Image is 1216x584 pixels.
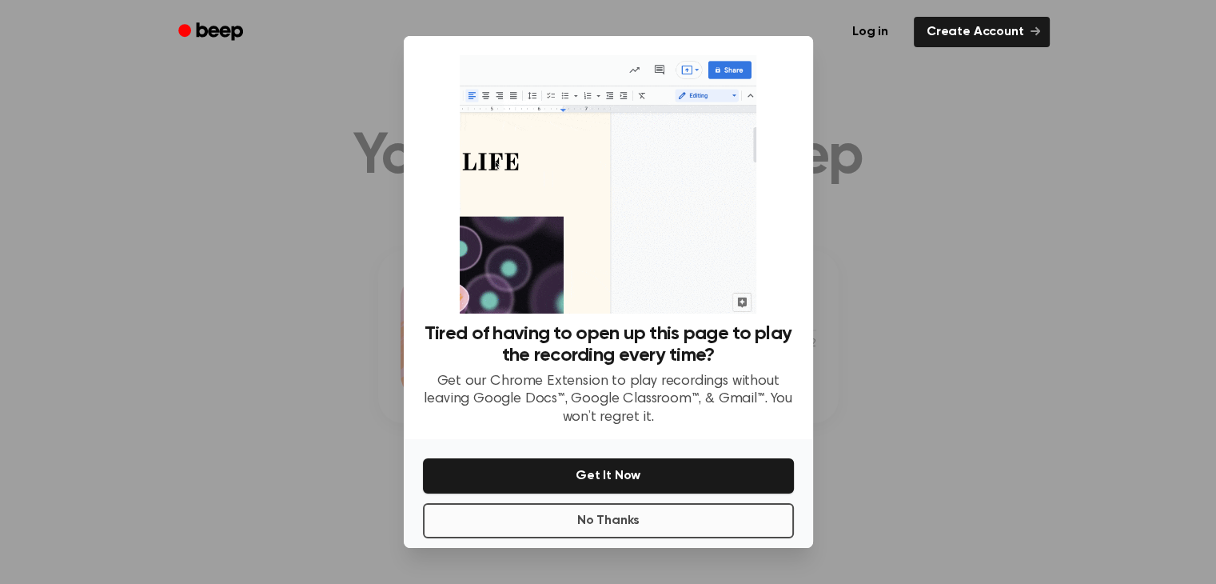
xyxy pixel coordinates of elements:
[423,323,794,366] h3: Tired of having to open up this page to play the recording every time?
[167,17,257,48] a: Beep
[836,14,904,50] a: Log in
[423,373,794,427] p: Get our Chrome Extension to play recordings without leaving Google Docs™, Google Classroom™, & Gm...
[423,503,794,538] button: No Thanks
[914,17,1050,47] a: Create Account
[423,458,794,494] button: Get It Now
[460,55,756,314] img: Beep extension in action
